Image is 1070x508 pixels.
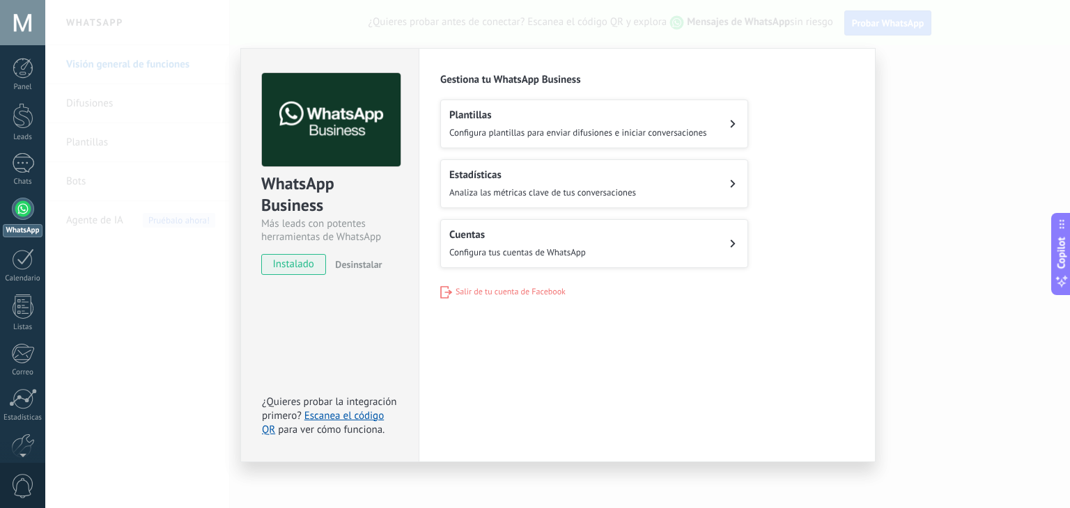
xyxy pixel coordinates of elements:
[3,323,43,332] div: Listas
[440,73,854,86] h2: Gestiona tu WhatsApp Business
[449,168,636,182] h2: Estadísticas
[449,109,707,122] h2: Plantillas
[3,133,43,142] div: Leads
[3,224,42,237] div: WhatsApp
[262,73,401,167] img: logo_main.png
[456,287,566,297] span: Salir de tu cuenta de Facebook
[3,177,43,186] div: Chats
[3,274,43,283] div: Calendario
[449,186,636,198] span: Analiza las métricas clave de tus conversaciones
[440,286,566,299] button: Salir de tu cuenta de Facebook
[440,219,748,268] button: CuentasConfigura tus cuentas de WhatsApp
[261,173,398,217] div: WhatsApp Business
[449,246,586,258] span: Configura tus cuentas de WhatsApp
[278,423,385,436] span: para ver cómo funciona.
[261,217,398,244] div: Más leads con potentes herramientas de WhatsApp
[449,127,707,138] span: Configura plantillas para enviar difusiones e iniciar conversaciones
[3,368,43,377] div: Correo
[262,409,384,436] a: Escanea el código QR
[3,83,43,92] div: Panel
[3,413,43,422] div: Estadísticas
[335,258,382,271] span: Desinstalar
[329,254,382,275] button: Desinstalar
[449,228,586,241] h2: Cuentas
[262,254,325,275] span: instalado
[1055,237,1069,269] span: Copilot
[262,395,397,422] span: ¿Quieres probar la integración primero?
[440,100,748,148] button: PlantillasConfigura plantillas para enviar difusiones e iniciar conversaciones
[440,159,748,208] button: EstadísticasAnaliza las métricas clave de tus conversaciones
